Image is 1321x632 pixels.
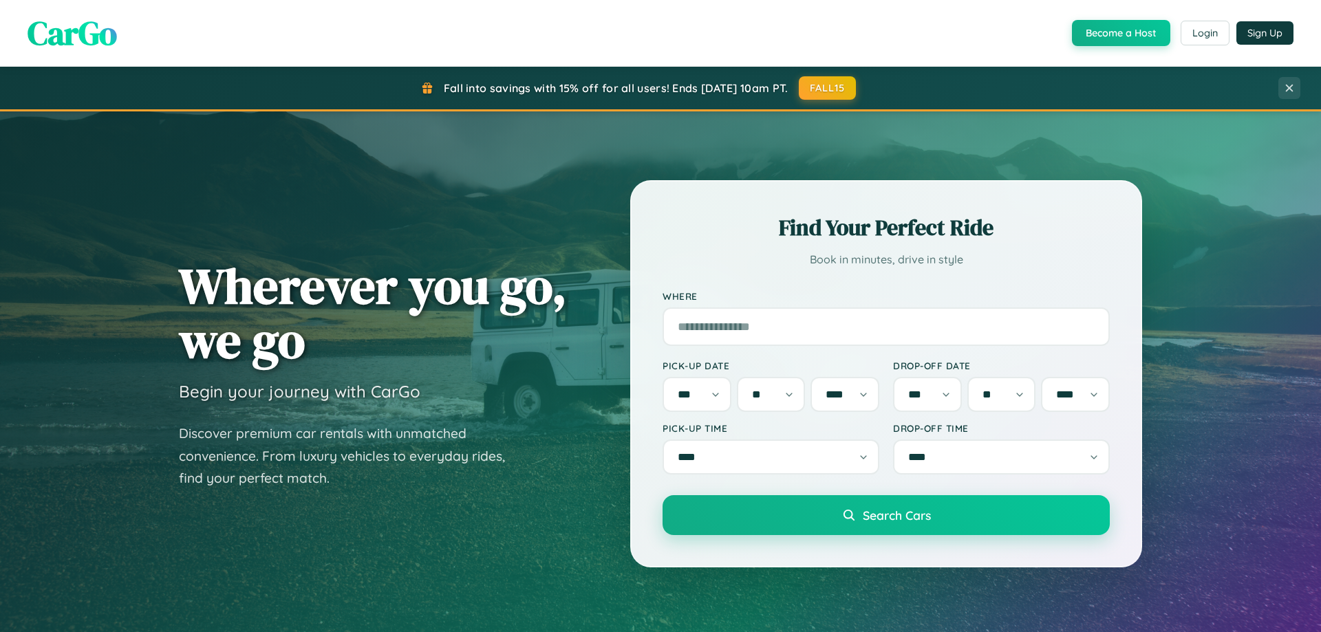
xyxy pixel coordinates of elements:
span: Search Cars [863,508,931,523]
h2: Find Your Perfect Ride [663,213,1110,243]
label: Pick-up Date [663,360,879,371]
span: CarGo [28,10,117,56]
span: Fall into savings with 15% off for all users! Ends [DATE] 10am PT. [444,81,788,95]
p: Book in minutes, drive in style [663,250,1110,270]
button: Login [1181,21,1229,45]
button: FALL15 [799,76,857,100]
label: Where [663,290,1110,302]
h1: Wherever you go, we go [179,259,567,367]
button: Search Cars [663,495,1110,535]
button: Sign Up [1236,21,1293,45]
label: Drop-off Date [893,360,1110,371]
label: Drop-off Time [893,422,1110,434]
h3: Begin your journey with CarGo [179,381,420,402]
button: Become a Host [1072,20,1170,46]
p: Discover premium car rentals with unmatched convenience. From luxury vehicles to everyday rides, ... [179,422,523,490]
label: Pick-up Time [663,422,879,434]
